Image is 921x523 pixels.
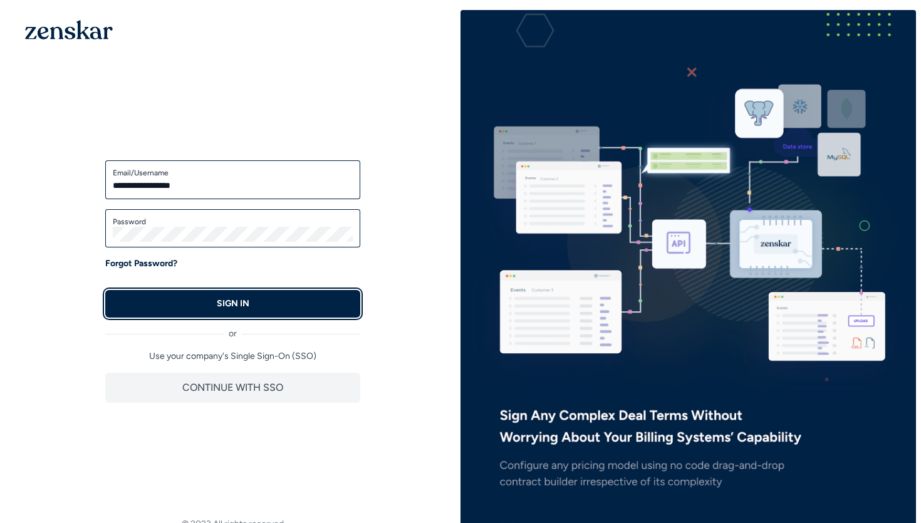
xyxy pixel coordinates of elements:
[113,168,353,178] label: Email/Username
[25,20,113,39] img: 1OGAJ2xQqyY4LXKgY66KYq0eOWRCkrZdAb3gUhuVAqdWPZE9SRJmCz+oDMSn4zDLXe31Ii730ItAGKgCKgCCgCikA4Av8PJUP...
[105,257,177,270] a: Forgot Password?
[105,318,360,340] div: or
[105,350,360,363] p: Use your company's Single Sign-On (SSO)
[105,290,360,318] button: SIGN IN
[113,217,353,227] label: Password
[105,373,360,403] button: CONTINUE WITH SSO
[217,298,249,310] p: SIGN IN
